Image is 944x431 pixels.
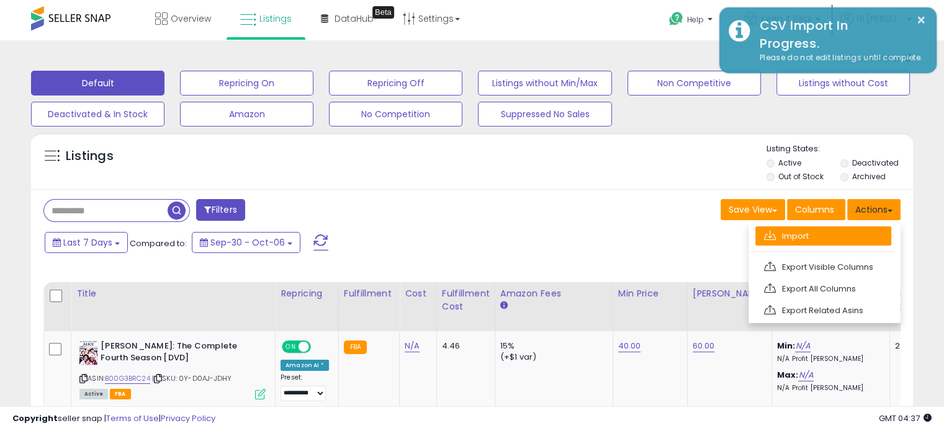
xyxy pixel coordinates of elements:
[152,373,232,383] span: | SKU: 0Y-D0AJ-JDHY
[281,373,329,401] div: Preset:
[79,340,266,398] div: ASIN:
[777,340,796,352] b: Min:
[478,102,611,127] button: Suppressed No Sales
[76,287,270,300] div: Title
[500,287,608,300] div: Amazon Fees
[895,340,933,352] div: 2
[105,373,150,384] a: B00G3BRC24
[659,2,725,40] a: Help
[281,360,329,371] div: Amazon AI *
[45,232,128,253] button: Last 7 Days
[79,340,97,365] img: 51pK1pAY4ML._SL40_.jpg
[405,340,420,352] a: N/A
[776,71,910,96] button: Listings without Cost
[755,279,891,298] a: Export All Columns
[210,236,285,249] span: Sep-30 - Oct-06
[66,148,114,165] h5: Listings
[478,71,611,96] button: Listings without Min/Max
[916,12,926,28] button: ×
[442,340,485,352] div: 4.46
[778,158,801,168] label: Active
[161,412,215,424] a: Privacy Policy
[798,369,813,381] a: N/A
[777,355,880,363] p: N/A Profit [PERSON_NAME]
[879,412,932,424] span: 2025-10-14 04:37 GMT
[106,412,159,424] a: Terms of Use
[12,413,215,425] div: seller snap | |
[755,301,891,320] a: Export Related Asins
[618,340,641,352] a: 40.00
[196,199,245,221] button: Filters
[795,203,834,216] span: Columns
[750,52,927,64] div: Please do not edit listings until complete.
[618,287,682,300] div: Min Price
[755,257,891,277] a: Export Visible Columns
[500,352,603,363] div: (+$1 var)
[372,6,394,19] div: Tooltip anchor
[309,342,329,352] span: OFF
[344,287,394,300] div: Fulfillment
[283,342,299,352] span: ON
[777,384,880,393] p: N/A Profit [PERSON_NAME]
[687,14,704,25] span: Help
[627,71,761,96] button: Non Competitive
[847,199,901,220] button: Actions
[852,171,885,182] label: Archived
[777,369,799,381] b: Max:
[344,340,367,354] small: FBA
[787,199,845,220] button: Columns
[110,389,131,399] span: FBA
[171,12,211,25] span: Overview
[101,340,251,367] b: [PERSON_NAME]: The Complete Fourth Season [DVD]
[329,71,462,96] button: Repricing Off
[31,102,164,127] button: Deactivated & In Stock
[31,71,164,96] button: Default
[750,17,927,52] div: CSV Import In Progress.
[442,287,490,313] div: Fulfillment Cost
[500,300,508,311] small: Amazon Fees.
[12,412,58,424] strong: Copyright
[771,282,889,331] th: The percentage added to the cost of goods (COGS) that forms the calculator for Min & Max prices.
[329,102,462,127] button: No Competition
[795,340,810,352] a: N/A
[852,158,898,168] label: Deactivated
[755,226,891,246] a: Import
[180,102,313,127] button: Amazon
[259,12,292,25] span: Listings
[405,287,431,300] div: Cost
[778,171,824,182] label: Out of Stock
[766,143,913,155] p: Listing States:
[335,12,374,25] span: DataHub
[693,340,715,352] a: 60.00
[281,287,333,300] div: Repricing
[721,199,785,220] button: Save View
[192,232,300,253] button: Sep-30 - Oct-06
[130,238,187,249] span: Compared to:
[500,340,603,352] div: 15%
[668,11,684,27] i: Get Help
[180,71,313,96] button: Repricing On
[79,389,108,399] span: All listings currently available for purchase on Amazon
[693,287,766,300] div: [PERSON_NAME]
[63,236,112,249] span: Last 7 Days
